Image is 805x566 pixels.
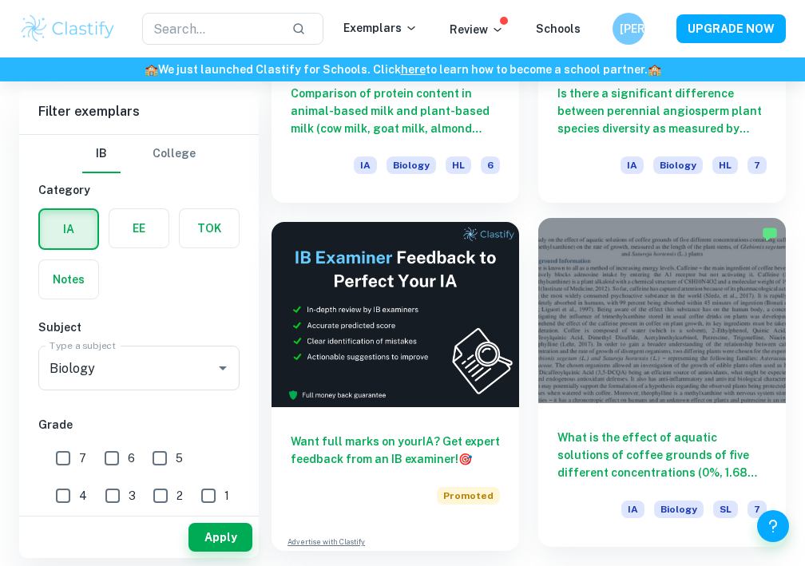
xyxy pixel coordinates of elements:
[648,63,661,76] span: 🏫
[50,338,116,352] label: Type a subject
[762,226,778,242] img: Marked
[712,156,738,174] span: HL
[557,85,767,137] h6: Is there a significant difference between perennial angiosperm plant species diversity as measure...
[38,416,240,433] h6: Grade
[620,20,638,38] h6: [PERSON_NAME]
[747,156,767,174] span: 7
[291,85,500,137] h6: Comparison of protein content in animal-based milk and plant-based milk (cow milk, goat milk, alm...
[437,487,500,505] span: Promoted
[176,449,183,467] span: 5
[621,156,644,174] span: IA
[188,523,252,552] button: Apply
[82,135,196,173] div: Filter type choice
[145,63,158,76] span: 🏫
[212,357,234,379] button: Open
[180,209,239,247] button: TOK
[153,135,196,173] button: College
[654,501,704,518] span: Biology
[713,501,738,518] span: SL
[109,209,169,247] button: EE
[343,19,418,37] p: Exemplars
[354,156,377,174] span: IA
[38,181,240,199] h6: Category
[128,449,135,467] span: 6
[19,13,117,45] img: Clastify logo
[40,210,97,248] button: IA
[79,487,87,505] span: 4
[757,510,789,542] button: Help and Feedback
[676,14,786,43] button: UPGRADE NOW
[224,487,229,505] span: 1
[129,487,136,505] span: 3
[557,429,767,481] h6: What is the effect of aquatic solutions of coffee grounds of five different concentrations (0%, 1...
[387,156,436,174] span: Biology
[621,501,644,518] span: IA
[38,319,240,336] h6: Subject
[3,61,802,78] h6: We just launched Clastify for Schools. Click to learn how to become a school partner.
[446,156,471,174] span: HL
[450,21,504,38] p: Review
[458,453,472,465] span: 🎯
[142,13,279,45] input: Search...
[747,501,767,518] span: 7
[401,63,426,76] a: here
[272,222,519,552] a: Want full marks on yourIA? Get expert feedback from an IB examiner!PromotedAdvertise with Clastify
[272,222,519,408] img: Thumbnail
[481,156,500,174] span: 6
[536,22,581,35] a: Schools
[653,156,703,174] span: Biology
[176,487,183,505] span: 2
[538,222,786,552] a: What is the effect of aquatic solutions of coffee grounds of five different concentrations (0%, 1...
[82,135,121,173] button: IB
[287,536,365,548] a: Advertise with Clastify
[613,13,644,45] button: [PERSON_NAME]
[291,433,500,468] h6: Want full marks on your IA ? Get expert feedback from an IB examiner!
[39,260,98,299] button: Notes
[79,449,86,467] span: 7
[19,89,259,134] h6: Filter exemplars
